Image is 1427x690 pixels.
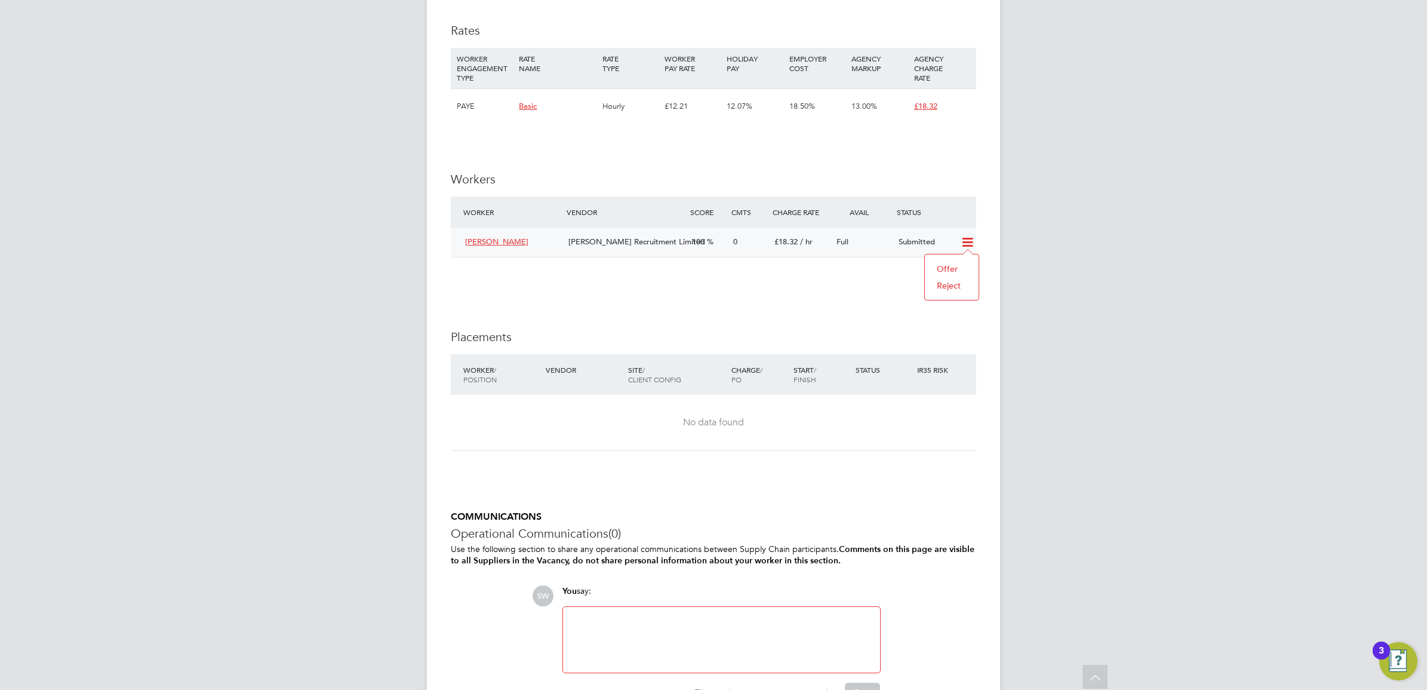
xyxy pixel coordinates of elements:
div: Vendor [543,359,625,381]
h3: Rates [451,23,976,38]
h3: Placements [451,329,976,345]
span: / Client Config [628,365,681,384]
span: 18.50% [789,101,815,111]
h3: Operational Communications [451,526,976,541]
div: AGENCY MARKUP [848,48,911,79]
div: WORKER PAY RATE [662,48,724,79]
span: / PO [731,365,762,384]
div: 3 [1379,651,1384,666]
div: Hourly [599,89,662,124]
p: Use the following section to share any operational communications between Supply Chain participants. [451,544,976,566]
span: 13.00% [851,101,877,111]
span: Full [836,237,848,247]
div: No data found [463,416,964,429]
span: / Finish [794,365,816,384]
div: say: [562,585,881,606]
div: PAYE [454,89,516,124]
span: 0 [733,237,737,247]
span: 12.07% [727,101,752,111]
div: RATE TYPE [599,48,662,79]
span: £18.32 [774,237,798,247]
div: Status [894,201,976,223]
span: / hr [800,237,813,247]
div: Submitted [894,232,956,252]
div: Avail [832,201,894,223]
span: 100 [692,237,705,247]
li: Reject [931,277,973,294]
span: Basic [519,101,537,111]
div: Charge Rate [770,201,832,223]
div: IR35 Risk [914,359,955,381]
div: Charge [728,359,791,390]
div: RATE NAME [516,48,599,79]
div: Worker [460,359,543,390]
div: Score [687,201,728,223]
span: £18.32 [914,101,937,111]
div: AGENCY CHARGE RATE [911,48,973,88]
div: Start [791,359,853,390]
div: Site [625,359,728,390]
div: Cmts [728,201,770,223]
button: Open Resource Center, 3 new notifications [1379,642,1417,680]
span: [PERSON_NAME] Recruitment Limited [568,237,705,247]
b: Comments on this page are visible to all Suppliers in the Vacancy, do not share personal informat... [451,544,974,566]
span: SW [533,585,553,606]
span: [PERSON_NAME] [465,237,528,247]
span: / Position [463,365,497,384]
div: WORKER ENGAGEMENT TYPE [454,48,516,88]
div: Status [853,359,915,381]
div: Vendor [564,201,687,223]
span: You [562,586,577,596]
span: (0) [608,526,621,541]
div: £12.21 [662,89,724,124]
h5: COMMUNICATIONS [451,511,976,523]
li: Offer [931,260,973,277]
div: Worker [460,201,564,223]
h3: Workers [451,171,976,187]
div: HOLIDAY PAY [724,48,786,79]
div: EMPLOYER COST [786,48,848,79]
